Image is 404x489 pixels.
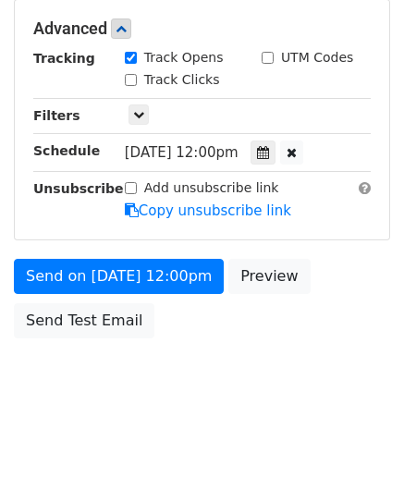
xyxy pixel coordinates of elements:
iframe: Chat Widget [312,400,404,489]
span: [DATE] 12:00pm [125,144,239,161]
strong: Unsubscribe [33,181,124,196]
label: Track Clicks [144,70,220,90]
a: Preview [228,259,310,294]
label: UTM Codes [281,48,353,67]
strong: Tracking [33,51,95,66]
a: Send on [DATE] 12:00pm [14,259,224,294]
label: Add unsubscribe link [144,178,279,198]
strong: Schedule [33,143,100,158]
a: Copy unsubscribe link [125,202,291,219]
strong: Filters [33,108,80,123]
h5: Advanced [33,18,371,39]
a: Send Test Email [14,303,154,338]
label: Track Opens [144,48,224,67]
